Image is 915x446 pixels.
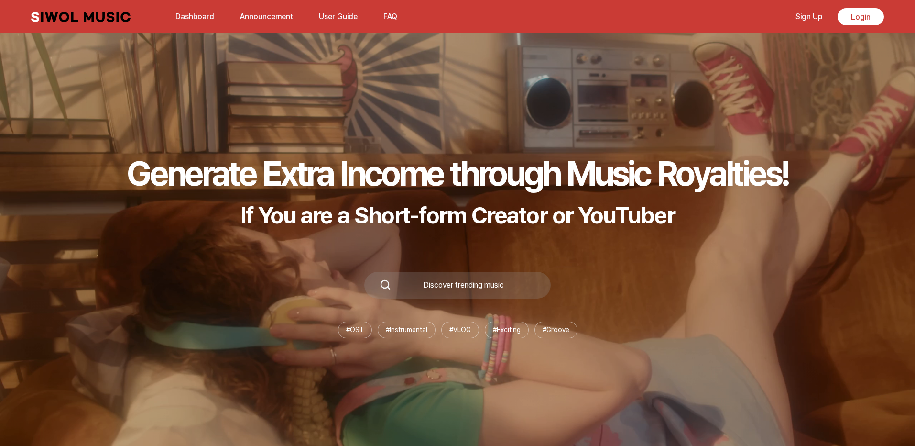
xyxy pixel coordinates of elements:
a: Sign Up [790,6,828,27]
a: Announcement [234,6,299,27]
button: FAQ [378,5,403,28]
a: Login [838,8,884,25]
li: # Exciting [485,322,529,338]
li: # OST [338,322,372,338]
li: # Instrumental [378,322,436,338]
li: # VLOG [441,322,479,338]
h1: Generate Extra Income through Music Royalties! [127,153,788,194]
div: Discover trending music [391,281,535,289]
a: Dashboard [170,6,220,27]
p: If You are a Short-form Creator or YouTuber [127,201,788,229]
a: User Guide [313,6,363,27]
li: # Groove [534,322,577,338]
